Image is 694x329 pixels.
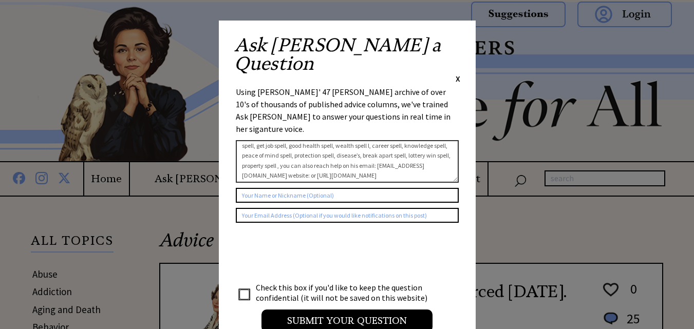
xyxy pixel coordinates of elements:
[456,73,460,84] span: X
[236,86,459,135] div: Using [PERSON_NAME]' 47 [PERSON_NAME] archive of over 10's of thousands of published advice colum...
[236,233,392,273] iframe: reCAPTCHA
[234,36,460,73] h2: Ask [PERSON_NAME] a Question
[255,282,437,303] td: Check this box if you'd like to keep the question confidential (it will not be saved on this webs...
[236,188,459,203] input: Your Name or Nickname (Optional)
[236,208,459,223] input: Your Email Address (Optional if you would like notifications on this post)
